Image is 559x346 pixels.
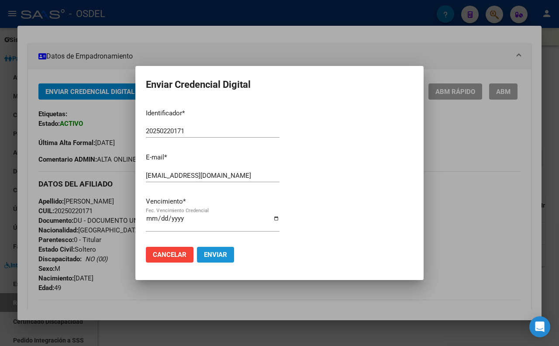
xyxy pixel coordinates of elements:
button: Cancelar [146,247,193,263]
h2: Enviar Credencial Digital [146,76,413,93]
span: Cancelar [153,251,186,259]
p: Identificador [146,108,279,118]
div: Open Intercom Messenger [529,316,550,337]
span: Enviar [204,251,227,259]
p: E-mail [146,152,279,163]
p: Vencimiento [146,197,279,207]
button: Enviar [197,247,234,263]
